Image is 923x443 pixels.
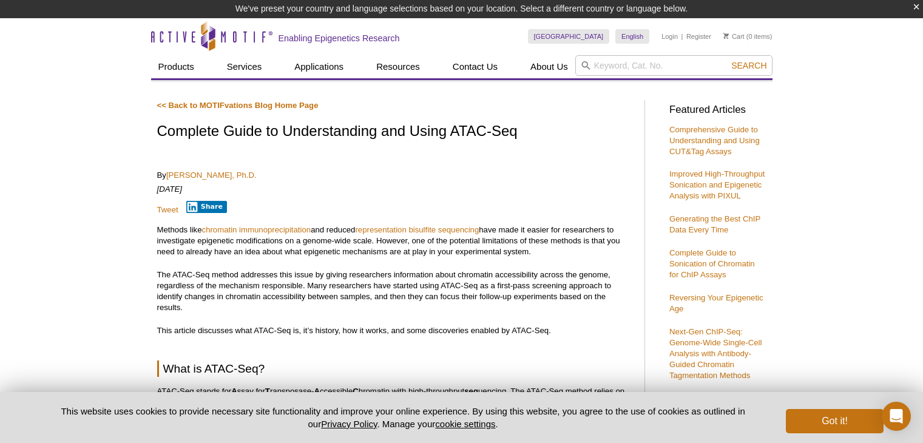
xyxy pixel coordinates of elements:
[353,387,359,396] strong: C
[723,33,729,39] img: Your Cart
[314,387,320,396] strong: A
[355,225,479,234] a: representation bisulfite sequencing
[669,169,765,200] a: Improved High-Throughput Sonication and Epigenetic Analysis with PIXUL
[157,205,178,214] a: Tweet
[435,419,495,429] button: cookie settings
[669,248,755,279] a: Complete Guide to Sonication of Chromatin for ChIP Assays
[669,105,766,115] h3: Featured Articles
[731,61,766,70] span: Search
[186,201,227,213] button: Share
[669,327,762,380] a: Next-Gen ChIP-Seq: Genome-Wide Single-Cell Analysis with Antibody-Guided Chromatin Tagmentation M...
[157,386,632,441] p: ATAC-Seq stands for ssay for ransposase- ccessible hromatin with high-throughput uencing. The ATA...
[723,29,773,44] li: (0 items)
[669,125,760,156] a: Comprehensive Guide to Understanding and Using CUT&Tag Assays
[279,33,400,44] h2: Enabling Epigenetics Research
[157,123,632,141] h1: Complete Guide to Understanding and Using ATAC-Seq
[157,269,632,313] p: The ATAC-Seq method addresses this issue by giving researchers information about chromatin access...
[661,32,678,41] a: Login
[369,55,427,78] a: Resources
[157,360,632,377] h2: What is ATAC-Seq?
[464,387,478,396] strong: seq
[723,32,745,41] a: Cart
[166,171,257,180] a: [PERSON_NAME], Ph.D.
[202,225,311,234] a: chromatin immunoprecipitation
[528,29,610,44] a: [GEOGRAPHIC_DATA]
[669,293,763,313] a: Reversing Your Epigenetic Age
[151,55,201,78] a: Products
[287,55,351,78] a: Applications
[157,101,319,110] a: << Back to MOTIFvations Blog Home Page
[575,55,773,76] input: Keyword, Cat. No.
[231,387,237,396] strong: A
[157,170,632,181] p: By
[157,225,632,257] p: Methods like and reduced have made it easier for researchers to investigate epigenetic modificati...
[786,409,883,433] button: Got it!
[681,29,683,44] li: |
[40,405,766,430] p: This website uses cookies to provide necessary site functionality and improve your online experie...
[523,55,575,78] a: About Us
[157,184,183,194] em: [DATE]
[615,29,649,44] a: English
[686,32,711,41] a: Register
[321,419,377,429] a: Privacy Policy
[445,55,505,78] a: Contact Us
[220,55,269,78] a: Services
[157,325,632,336] p: This article discusses what ATAC-Seq is, it’s history, how it works, and some discoveries enabled...
[882,402,911,431] div: Open Intercom Messenger
[728,60,770,71] button: Search
[265,387,270,396] strong: T
[669,214,760,234] a: Generating the Best ChIP Data Every Time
